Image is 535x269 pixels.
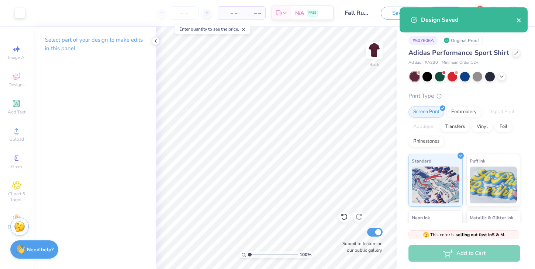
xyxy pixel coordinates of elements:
div: Print Type [408,92,520,100]
span: Metallic & Glitter Ink [470,214,513,221]
div: # 507606A [408,36,438,45]
button: close [517,15,522,24]
strong: Need help? [27,246,53,253]
div: Vinyl [472,121,493,132]
div: Back [369,61,379,68]
div: Design Saved [421,15,517,24]
div: Applique [408,121,438,132]
span: 🫣 [423,231,429,238]
span: Designs [8,82,25,88]
span: Upload [9,136,24,142]
span: Decorate [8,224,25,230]
span: Standard [412,157,431,165]
span: Image AI [8,55,25,60]
span: Adidas [408,60,421,66]
p: Select part of your design to make edits in this panel [45,36,144,53]
span: Clipart & logos [4,191,30,203]
span: Greek [11,164,23,170]
input: – – [170,6,199,20]
div: Screen Print [408,106,444,118]
span: Minimum Order: 12 + [442,60,479,66]
span: Puff Ink [470,157,485,165]
button: Save as [381,7,423,20]
span: Add Text [8,109,25,115]
span: Neon Ink [412,214,430,221]
div: Original Proof [442,36,483,45]
span: Adidas Performance Sport Shirt [408,48,509,57]
span: 100 % [300,251,311,258]
div: Rhinestones [408,136,444,147]
div: Embroidery [446,106,481,118]
div: Foil [495,121,512,132]
input: Untitled Design [339,6,375,20]
span: This color is . [423,231,505,238]
img: Puff Ink [470,167,517,203]
span: 1 [477,6,483,11]
div: Transfers [440,121,470,132]
div: Enter quantity to see the price. [175,24,250,34]
span: # A230 [425,60,438,66]
strong: selling out fast in S & M [456,232,504,238]
span: N/A [295,9,304,17]
label: Submit to feature on our public gallery. [338,240,383,254]
span: – – [222,9,237,17]
span: FREE [308,10,316,15]
span: – – [246,9,261,17]
img: Standard [412,167,459,203]
img: Back [367,43,382,57]
div: Digital Print [484,106,520,118]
